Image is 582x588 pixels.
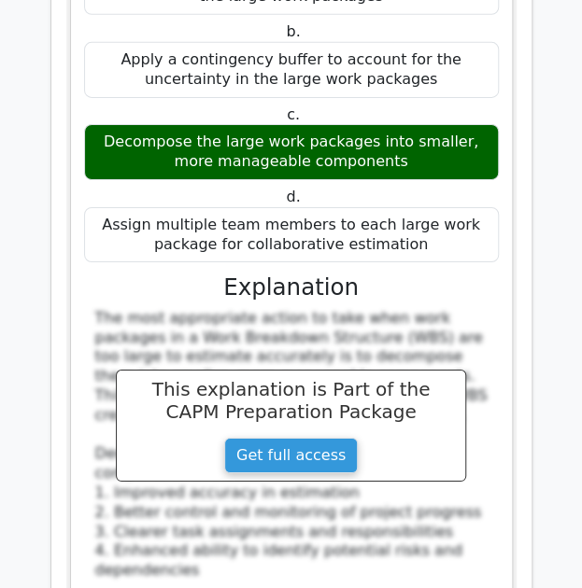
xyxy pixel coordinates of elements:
[84,207,499,263] div: Assign multiple team members to each large work package for collaborative estimation
[95,273,488,301] h3: Explanation
[224,438,358,473] a: Get full access
[287,105,300,123] span: c.
[84,124,499,180] div: Decompose the large work packages into smaller, more manageable components
[286,22,300,40] span: b.
[84,42,499,98] div: Apply a contingency buffer to account for the uncertainty in the large work packages
[286,188,300,205] span: d.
